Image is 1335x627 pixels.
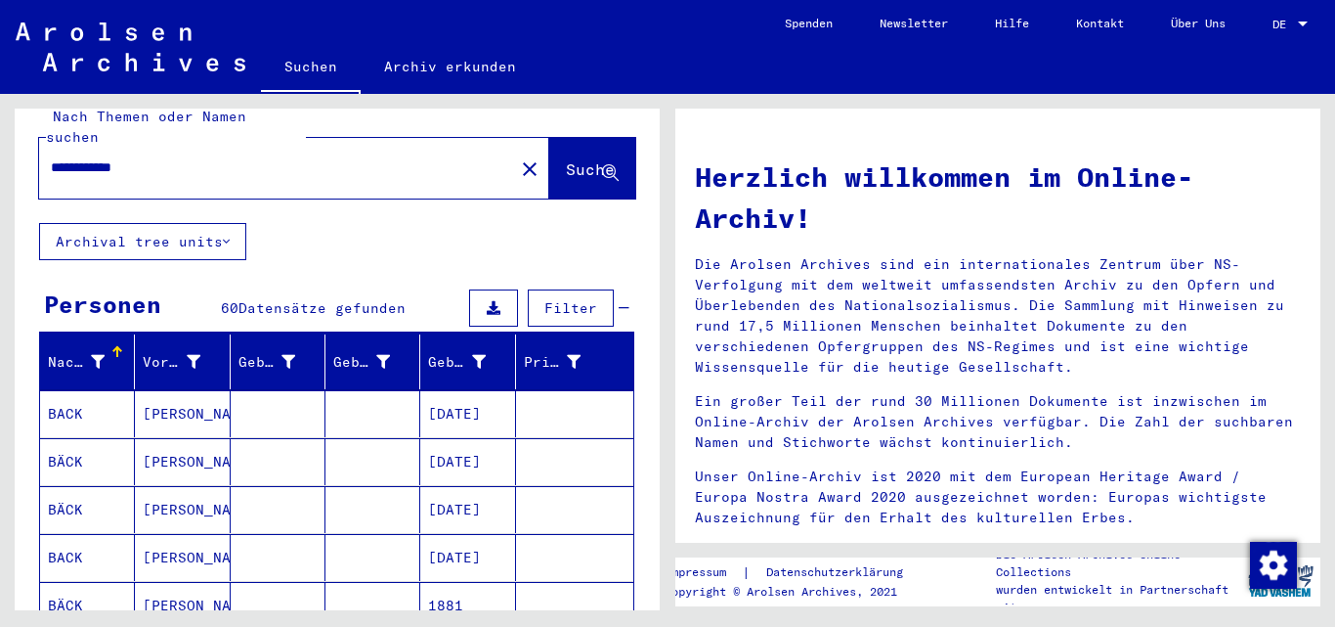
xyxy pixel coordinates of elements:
div: Prisoner # [524,352,581,373]
span: Suche [566,159,615,179]
h1: Herzlich willkommen im Online-Archiv! [695,157,1301,239]
button: Clear [510,149,549,188]
mat-cell: BÄCK [40,486,135,533]
mat-icon: close [518,157,541,181]
mat-cell: [DATE] [420,438,515,485]
mat-cell: BACK [40,534,135,581]
span: DE [1272,18,1294,31]
button: Suche [549,138,635,199]
a: Datenschutzerklärung [751,562,926,583]
span: 60 [221,299,238,317]
p: Unser Online-Archiv ist 2020 mit dem European Heritage Award / Europa Nostra Award 2020 ausgezeic... [695,467,1301,528]
div: Geburt‏ [333,352,390,373]
img: yv_logo.png [1244,557,1317,605]
mat-header-cell: Nachname [40,335,135,389]
div: Geburt‏ [333,346,419,378]
p: Ein großer Teil der rund 30 Millionen Dokumente ist inzwischen im Online-Archiv der Arolsen Archi... [695,391,1301,453]
mat-cell: BÄCK [40,438,135,485]
button: Filter [528,290,614,327]
div: Zustimmung ändern [1249,541,1296,588]
div: Nachname [48,346,134,378]
button: Archival tree units [39,223,246,260]
div: Geburtsname [238,352,295,373]
mat-header-cell: Geburtsdatum [420,335,515,389]
div: Nachname [48,352,105,373]
mat-cell: [DATE] [420,390,515,437]
span: Datensätze gefunden [238,299,406,317]
div: Personen [44,287,161,322]
mat-header-cell: Prisoner # [516,335,633,389]
mat-cell: [DATE] [420,486,515,533]
mat-cell: [PERSON_NAME] [135,438,230,485]
div: Geburtsdatum [428,346,514,378]
div: | [665,562,926,583]
mat-cell: [PERSON_NAME] [135,390,230,437]
div: Geburtsdatum [428,352,485,373]
mat-cell: BACK [40,390,135,437]
mat-cell: [PERSON_NAME] [135,486,230,533]
div: Vorname [143,352,199,373]
mat-cell: [DATE] [420,534,515,581]
p: wurden entwickelt in Partnerschaft mit [996,581,1240,616]
mat-cell: [PERSON_NAME] [135,534,230,581]
a: Archiv erkunden [361,43,539,90]
mat-header-cell: Geburtsname [231,335,325,389]
img: Zustimmung ändern [1250,542,1297,589]
p: Die Arolsen Archives Online-Collections [996,546,1240,581]
mat-header-cell: Geburt‏ [325,335,420,389]
a: Impressum [665,562,742,583]
div: Vorname [143,346,229,378]
div: Geburtsname [238,346,324,378]
div: Prisoner # [524,346,610,378]
mat-header-cell: Vorname [135,335,230,389]
p: Copyright © Arolsen Archives, 2021 [665,583,926,601]
img: Arolsen_neg.svg [16,22,245,71]
p: Die Arolsen Archives sind ein internationales Zentrum über NS-Verfolgung mit dem weltweit umfasse... [695,254,1301,378]
a: Suchen [261,43,361,94]
span: Filter [544,299,597,317]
